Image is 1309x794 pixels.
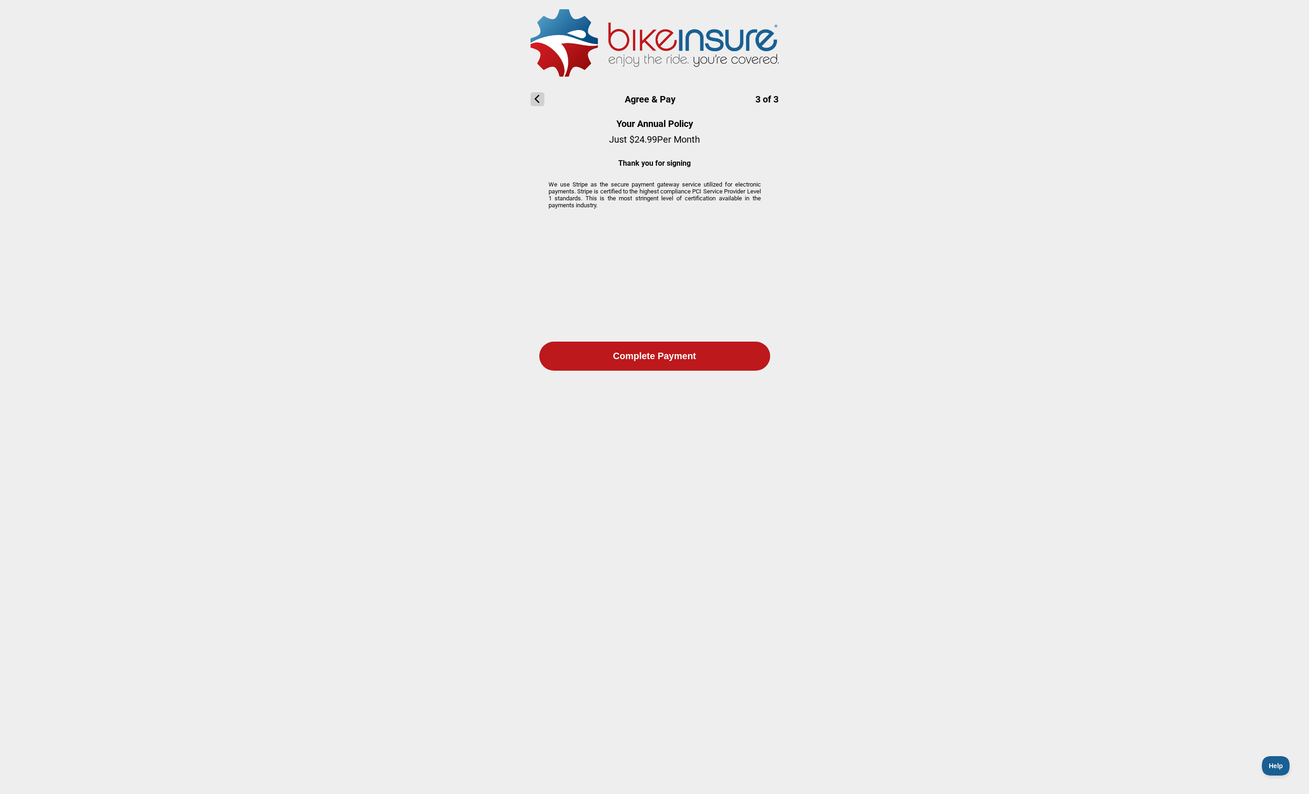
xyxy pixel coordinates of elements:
[1262,756,1291,776] iframe: Toggle Customer Support
[531,92,778,106] h1: Agree & Pay
[609,118,700,129] h2: Your Annual Policy
[544,213,765,330] iframe: Secure payment input frame
[755,94,778,105] span: 3 of 3
[609,159,700,168] p: Thank you for signing
[539,342,770,371] button: Complete Payment
[549,181,761,209] p: We use Stripe as the secure payment gateway service utilized for electronic payments. Stripe is c...
[609,134,700,145] p: Just $ 24.99 Per Month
